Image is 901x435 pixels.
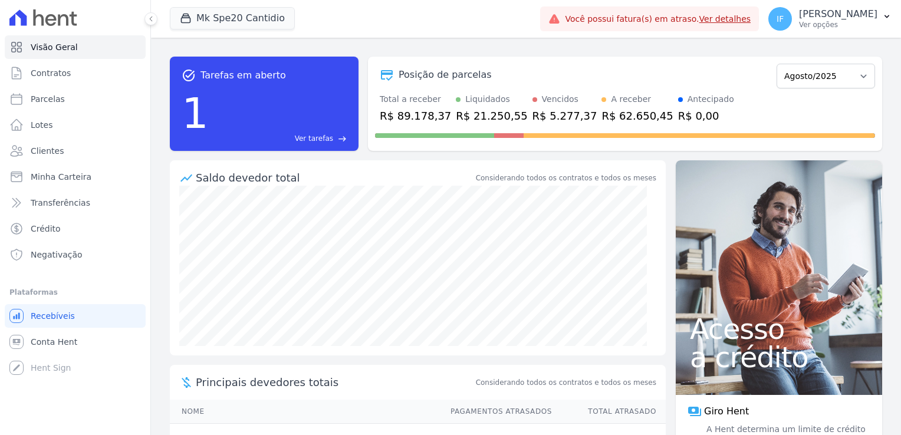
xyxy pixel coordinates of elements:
a: Lotes [5,113,146,137]
div: R$ 5.277,37 [532,108,597,124]
a: Visão Geral [5,35,146,59]
div: Plataformas [9,285,141,299]
span: Principais devedores totais [196,374,473,390]
span: a crédito [690,343,868,371]
div: Total a receber [380,93,451,106]
span: IF [777,15,784,23]
p: [PERSON_NAME] [799,8,877,20]
a: Contratos [5,61,146,85]
span: Conta Hent [31,336,77,348]
span: Crédito [31,223,61,235]
span: Parcelas [31,93,65,105]
div: R$ 62.650,45 [601,108,673,124]
span: Recebíveis [31,310,75,322]
a: Transferências [5,191,146,215]
a: Minha Carteira [5,165,146,189]
div: A receber [611,93,651,106]
div: Liquidados [465,93,510,106]
span: Você possui fatura(s) em atraso. [565,13,751,25]
span: east [338,134,347,143]
p: Ver opções [799,20,877,29]
div: Vencidos [542,93,578,106]
div: R$ 89.178,37 [380,108,451,124]
th: Pagamentos Atrasados [439,400,553,424]
span: Giro Hent [704,404,749,418]
button: IF [PERSON_NAME] Ver opções [759,2,901,35]
th: Nome [170,400,439,424]
span: Considerando todos os contratos e todos os meses [476,377,656,388]
span: Tarefas em aberto [200,68,286,83]
div: 1 [182,83,209,144]
a: Recebíveis [5,304,146,328]
a: Parcelas [5,87,146,111]
span: Minha Carteira [31,171,91,183]
a: Clientes [5,139,146,163]
span: Transferências [31,197,90,209]
span: Negativação [31,249,83,261]
span: Lotes [31,119,53,131]
a: Conta Hent [5,330,146,354]
span: Visão Geral [31,41,78,53]
a: Negativação [5,243,146,266]
div: Saldo devedor total [196,170,473,186]
a: Ver detalhes [699,14,751,24]
button: Mk Spe20 Cantidio [170,7,295,29]
div: R$ 21.250,55 [456,108,527,124]
a: Crédito [5,217,146,240]
div: R$ 0,00 [678,108,734,124]
div: Antecipado [688,93,734,106]
th: Total Atrasado [553,400,666,424]
span: Clientes [31,145,64,157]
span: Ver tarefas [295,133,333,144]
span: Acesso [690,315,868,343]
span: Contratos [31,67,71,79]
div: Posição de parcelas [399,68,492,82]
div: Considerando todos os contratos e todos os meses [476,173,656,183]
a: Ver tarefas east [213,133,347,144]
span: task_alt [182,68,196,83]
